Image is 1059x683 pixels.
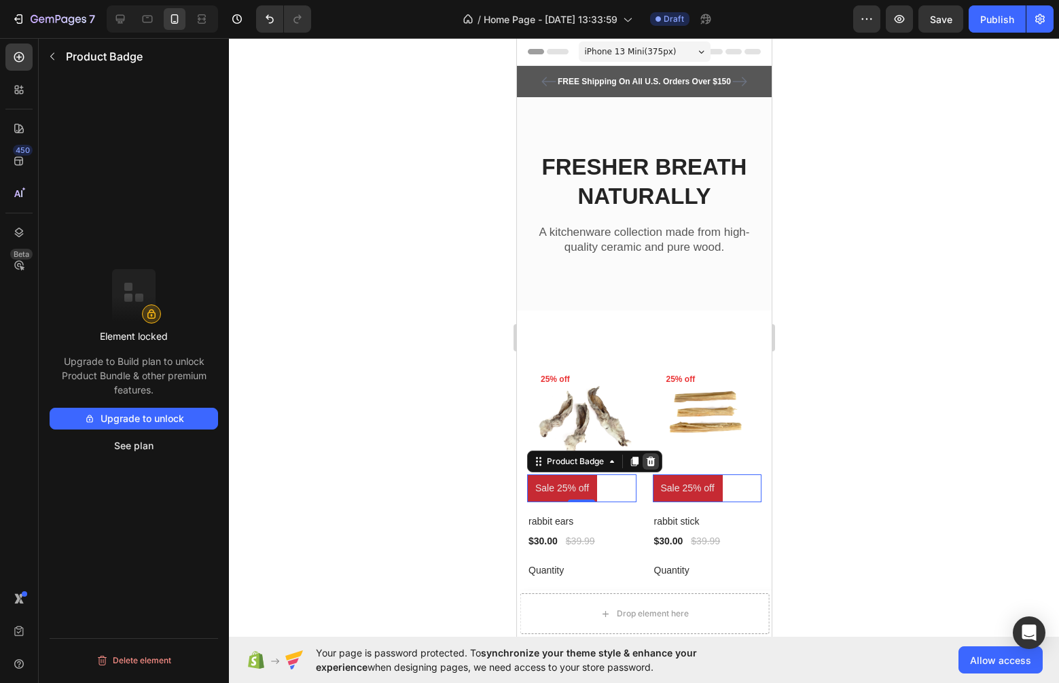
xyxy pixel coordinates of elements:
[918,5,963,33] button: Save
[50,408,218,430] button: Upgrade to unlock
[100,329,168,343] p: Element locked
[10,249,33,260] div: Beta
[958,646,1043,673] button: Allow access
[316,647,697,673] span: synchronize your theme style & enhance your experience
[316,646,750,674] span: Your page is password protected. To when designing pages, we need access to your store password.
[5,5,101,33] button: 7
[517,38,772,637] iframe: Design area
[89,11,95,27] p: 7
[13,145,33,156] div: 450
[980,12,1014,27] div: Publish
[478,12,481,27] span: /
[50,650,218,671] button: Delete element
[256,5,311,33] div: Undo/Redo
[664,13,684,25] span: Draft
[930,14,952,25] span: Save
[484,12,617,27] span: Home Page - [DATE] 13:33:59
[1013,616,1045,649] div: Open Intercom Messenger
[50,435,218,457] button: See plan
[970,653,1031,667] span: Allow access
[66,48,213,65] p: Product Badge
[50,354,218,397] p: Upgrade to Build plan to unlock Product Bundle & other premium features.
[969,5,1026,33] button: Publish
